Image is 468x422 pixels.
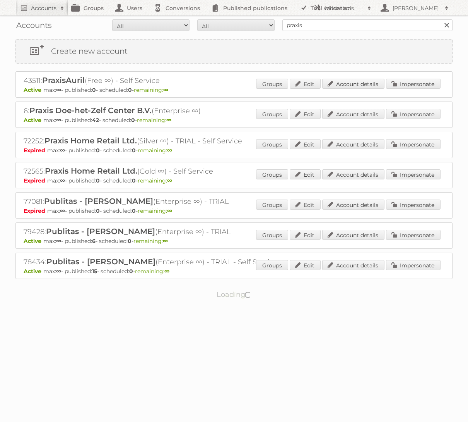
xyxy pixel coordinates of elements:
a: Impersonate [386,169,441,179]
p: max: - published: - scheduled: - [24,238,444,245]
a: Groups [256,260,288,270]
span: Active [24,268,43,275]
a: Edit [290,260,321,270]
strong: 0 [96,147,100,154]
a: Edit [290,230,321,240]
span: Active [24,117,43,124]
span: Praxis Home Retail Ltd. [44,136,137,145]
strong: ∞ [60,147,65,154]
a: Edit [290,79,321,89]
a: Account details [322,169,384,179]
a: Account details [322,200,384,210]
span: remaining: [137,117,171,124]
strong: ∞ [56,268,61,275]
span: Expired [24,207,47,214]
strong: 0 [129,268,133,275]
h2: 77081: (Enterprise ∞) - TRIAL [24,196,294,207]
strong: ∞ [56,117,61,124]
strong: ∞ [163,238,168,245]
span: Active [24,238,43,245]
strong: 42 [92,117,99,124]
h2: 72565: (Gold ∞) - Self Service [24,166,294,176]
h2: 6: (Enterprise ∞) [24,106,294,116]
h2: More tools [325,4,364,12]
span: remaining: [138,147,172,154]
span: remaining: [133,238,168,245]
a: Groups [256,200,288,210]
a: Account details [322,109,384,119]
a: Groups [256,230,288,240]
h2: 78434: (Enterprise ∞) - TRIAL - Self Service [24,257,294,267]
strong: ∞ [167,207,172,214]
strong: 0 [132,147,136,154]
p: max: - published: - scheduled: - [24,86,444,93]
span: Publitas - [PERSON_NAME] [46,227,155,236]
h2: Accounts [31,4,56,12]
span: Expired [24,177,47,184]
a: Groups [256,169,288,179]
a: Account details [322,79,384,89]
strong: 0 [131,117,135,124]
a: Edit [290,200,321,210]
span: Praxis Home Retail Ltd. [45,166,137,176]
p: max: - published: - scheduled: - [24,117,444,124]
span: remaining: [138,177,172,184]
strong: 0 [96,177,100,184]
strong: ∞ [166,117,171,124]
span: Publitas - [PERSON_NAME] [46,257,155,266]
a: Impersonate [386,139,441,149]
a: Groups [256,109,288,119]
h2: 79428: (Enterprise ∞) - TRIAL [24,227,294,237]
strong: 0 [132,207,136,214]
a: Edit [290,109,321,119]
strong: ∞ [56,238,61,245]
a: Create new account [16,40,452,63]
h2: 43511: (Free ∞) - Self Service [24,76,294,86]
strong: 0 [128,86,132,93]
span: remaining: [138,207,172,214]
a: Impersonate [386,109,441,119]
h2: 72252: (Silver ∞) - TRIAL - Self Service [24,136,294,146]
a: Groups [256,139,288,149]
span: Publitas - [PERSON_NAME] [44,196,153,206]
p: max: - published: - scheduled: - [24,268,444,275]
strong: 6 [92,238,96,245]
strong: 0 [128,238,132,245]
span: PraxisAuril [42,76,85,85]
strong: ∞ [163,86,168,93]
strong: 0 [132,177,136,184]
a: Impersonate [386,230,441,240]
a: Account details [322,139,384,149]
h2: [PERSON_NAME] [391,4,441,12]
a: Account details [322,260,384,270]
strong: 0 [96,207,100,214]
a: Impersonate [386,200,441,210]
p: max: - published: - scheduled: - [24,147,444,154]
p: max: - published: - scheduled: - [24,177,444,184]
a: Impersonate [386,79,441,89]
strong: ∞ [56,86,61,93]
p: Loading [192,287,276,302]
span: Active [24,86,43,93]
a: Impersonate [386,260,441,270]
strong: ∞ [60,207,65,214]
span: remaining: [135,268,169,275]
strong: 0 [92,86,96,93]
span: Expired [24,147,47,154]
p: max: - published: - scheduled: - [24,207,444,214]
a: Edit [290,169,321,179]
strong: ∞ [164,268,169,275]
a: Groups [256,79,288,89]
a: Edit [290,139,321,149]
span: remaining: [134,86,168,93]
strong: ∞ [60,177,65,184]
a: Account details [322,230,384,240]
strong: ∞ [167,177,172,184]
strong: 15 [92,268,97,275]
strong: ∞ [167,147,172,154]
span: Praxis Doe-het-Zelf Center B.V. [29,106,152,115]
